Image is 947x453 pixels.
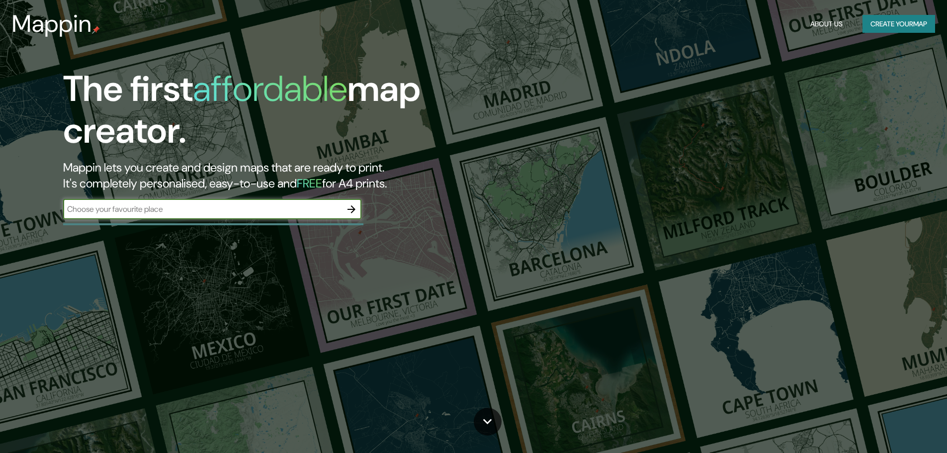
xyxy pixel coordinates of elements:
[862,15,935,33] button: Create yourmap
[63,203,342,215] input: Choose your favourite place
[92,26,100,34] img: mappin-pin
[806,15,847,33] button: About Us
[63,160,537,191] h2: Mappin lets you create and design maps that are ready to print. It's completely personalised, eas...
[859,414,936,442] iframe: Help widget launcher
[193,66,347,112] h1: affordable
[297,176,322,191] h5: FREE
[12,10,92,38] h3: Mappin
[63,68,537,160] h1: The first map creator.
